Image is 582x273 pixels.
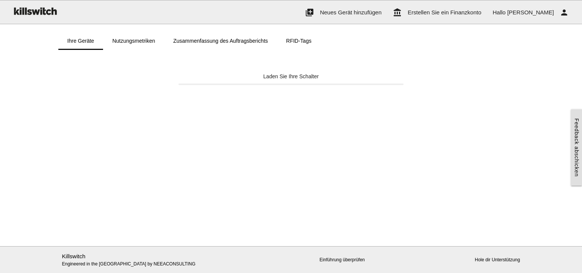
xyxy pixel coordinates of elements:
[319,257,365,262] a: Einführung überprüfen
[62,252,210,268] p: Engineered in the [GEOGRAPHIC_DATA] by NEEACONSULTING
[393,0,402,25] i: account_balance
[58,32,103,50] a: Ihre Geräte
[560,0,569,25] i: person
[277,32,321,50] a: RFID-Tags
[164,32,277,50] a: Zusammenfassung des Auftragsberichts
[320,9,382,16] span: Neues Gerät hinzufügen
[571,109,582,186] a: Feedback abschicken
[178,73,404,81] div: Laden Sie Ihre Schalter
[11,0,58,22] img: ks-logo-black-160-b.png
[475,257,520,262] a: Hole dir Unterstützung
[493,9,505,16] span: Hallo
[62,253,86,259] a: Killswitch
[408,9,481,16] span: Erstellen Sie ein Finanzkonto
[305,0,314,25] i: add_to_photos
[103,32,164,50] a: Nutzungsmetriken
[507,9,554,16] span: [PERSON_NAME]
